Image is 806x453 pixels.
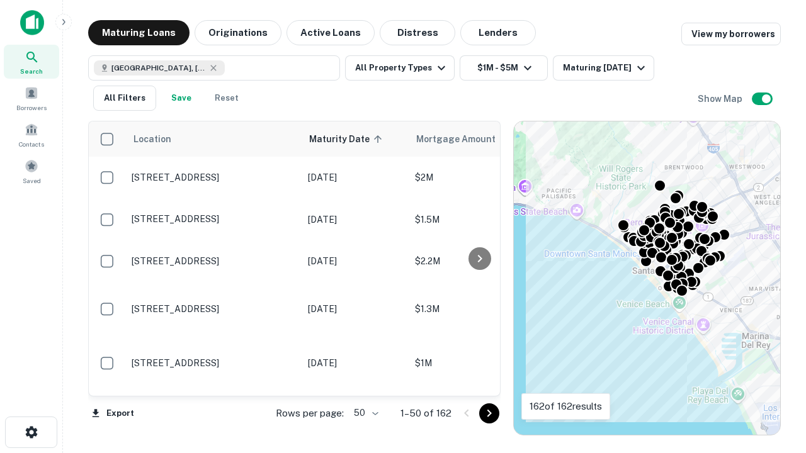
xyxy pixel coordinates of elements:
iframe: Chat Widget [743,352,806,413]
button: [GEOGRAPHIC_DATA], [GEOGRAPHIC_DATA], [GEOGRAPHIC_DATA] [88,55,340,81]
th: Location [125,121,302,157]
button: $1M - $5M [460,55,548,81]
button: Active Loans [287,20,375,45]
th: Maturity Date [302,121,409,157]
div: 0 0 [514,121,780,435]
img: capitalize-icon.png [20,10,44,35]
p: Rows per page: [276,406,344,421]
button: Reset [207,86,247,111]
button: All Property Types [345,55,455,81]
p: [DATE] [308,213,402,226]
a: Contacts [4,118,59,152]
span: Saved [23,176,41,186]
button: Go to next page [479,403,499,423]
p: 1–50 of 162 [400,406,451,421]
p: [DATE] [308,356,402,370]
p: [STREET_ADDRESS] [132,255,295,267]
span: Maturity Date [309,131,386,147]
p: $1M [415,356,541,370]
span: Contacts [19,139,44,149]
span: Borrowers [16,103,47,113]
p: [DATE] [308,302,402,316]
p: 162 of 162 results [530,399,602,414]
span: Mortgage Amount [416,131,512,147]
span: [GEOGRAPHIC_DATA], [GEOGRAPHIC_DATA], [GEOGRAPHIC_DATA] [111,62,206,74]
h6: Show Map [698,92,744,106]
p: $1.5M [415,213,541,226]
div: Maturing [DATE] [563,60,649,75]
p: $2.2M [415,254,541,268]
span: Location [133,131,171,147]
p: [STREET_ADDRESS] [132,303,295,315]
p: [DATE] [308,254,402,268]
button: Lenders [460,20,536,45]
p: $1.3M [415,302,541,316]
button: Distress [380,20,455,45]
a: Borrowers [4,81,59,115]
p: [STREET_ADDRESS] [132,172,295,183]
a: Saved [4,154,59,188]
p: [STREET_ADDRESS] [132,357,295,369]
a: View my borrowers [681,23,781,45]
button: Save your search to get updates of matches that match your search criteria. [161,86,201,111]
p: [DATE] [308,171,402,184]
button: Export [88,404,137,423]
button: Maturing [DATE] [553,55,654,81]
button: All Filters [93,86,156,111]
p: $2M [415,171,541,184]
div: 50 [349,404,380,422]
th: Mortgage Amount [409,121,547,157]
span: Search [20,66,43,76]
a: Search [4,45,59,79]
button: Maturing Loans [88,20,190,45]
button: Originations [195,20,281,45]
p: [STREET_ADDRESS] [132,213,295,225]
